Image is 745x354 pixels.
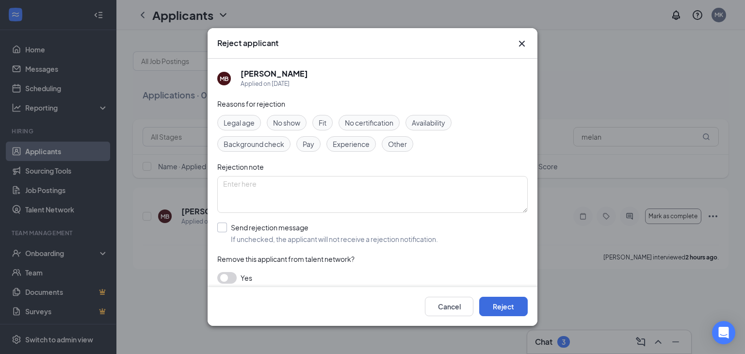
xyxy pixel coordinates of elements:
[412,117,445,128] span: Availability
[712,321,735,344] div: Open Intercom Messenger
[241,68,308,79] h5: [PERSON_NAME]
[224,139,284,149] span: Background check
[425,297,473,316] button: Cancel
[516,38,528,49] button: Close
[217,38,278,48] h3: Reject applicant
[217,162,264,171] span: Rejection note
[479,297,528,316] button: Reject
[217,255,355,263] span: Remove this applicant from talent network?
[388,139,407,149] span: Other
[220,75,228,83] div: MB
[224,117,255,128] span: Legal age
[273,117,300,128] span: No show
[516,38,528,49] svg: Cross
[319,117,326,128] span: Fit
[303,139,314,149] span: Pay
[345,117,393,128] span: No certification
[241,79,308,89] div: Applied on [DATE]
[241,272,252,284] span: Yes
[333,139,370,149] span: Experience
[217,99,285,108] span: Reasons for rejection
